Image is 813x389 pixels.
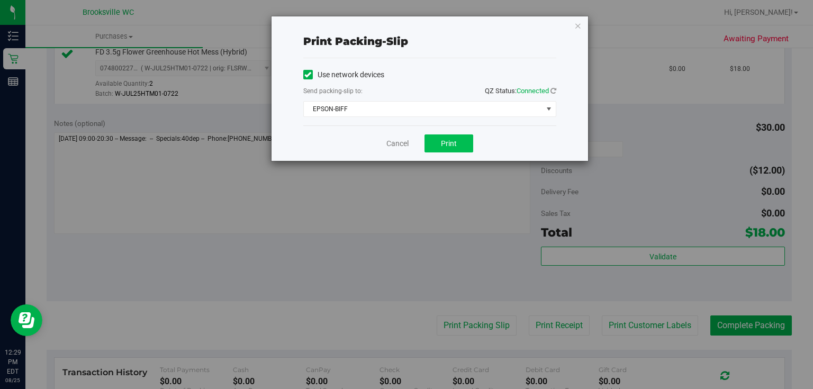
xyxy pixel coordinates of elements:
span: EPSON-BIFF [304,102,543,116]
span: Connected [517,87,549,95]
label: Use network devices [303,69,384,80]
span: Print [441,139,457,148]
span: Print packing-slip [303,35,408,48]
iframe: Resource center [11,304,42,336]
a: Cancel [386,138,409,149]
button: Print [424,134,473,152]
span: QZ Status: [485,87,556,95]
label: Send packing-slip to: [303,86,363,96]
span: select [542,102,555,116]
